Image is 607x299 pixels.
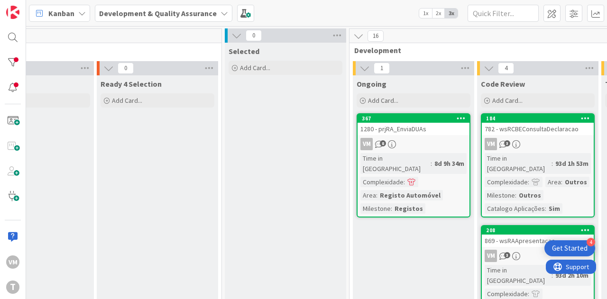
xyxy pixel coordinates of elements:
span: Ready 4 Selection [101,79,162,89]
div: Get Started [552,244,588,253]
span: : [552,158,553,169]
div: 93d 1h 53m [553,158,591,169]
span: : [404,177,405,187]
div: Time in [GEOGRAPHIC_DATA] [485,153,552,174]
div: VM [6,255,19,269]
div: 184 [482,114,594,123]
div: VM [358,138,469,150]
div: 1280 - prjRA_EnviaDUAs [358,123,469,135]
div: 208 [486,227,594,234]
span: 16 [368,30,384,42]
div: Complexidade [485,177,528,187]
span: : [552,270,553,281]
div: Outros [516,190,543,200]
span: 0 [246,30,262,41]
div: Area [545,177,561,187]
div: Complexidade [485,289,528,299]
span: 3 [504,140,510,146]
div: Milestone [360,203,391,214]
div: 367 [358,114,469,123]
span: Ongoing [357,79,386,89]
span: 2x [432,9,445,18]
div: 208869 - wsRAApresentacao [482,226,594,247]
span: 1x [419,9,432,18]
span: Add Card... [492,96,523,105]
div: VM [482,250,594,262]
span: 0 [118,63,134,74]
div: 208 [482,226,594,235]
span: : [528,177,529,187]
div: 869 - wsRAApresentacao [482,235,594,247]
div: 93d 2h 10m [553,270,591,281]
span: 1 [374,63,390,74]
div: VM [485,138,497,150]
span: Kanban [48,8,74,19]
div: VM [482,138,594,150]
div: Time in [GEOGRAPHIC_DATA] [485,265,552,286]
a: 3671280 - prjRA_EnviaDUAsVMTime in [GEOGRAPHIC_DATA]:8d 9h 34mComplexidade:Area:Registo Automóvel... [357,113,470,217]
div: Sim [546,203,562,214]
div: Outros [562,177,589,187]
input: Quick Filter... [468,5,539,22]
div: 184 [486,115,594,122]
div: Area [360,190,376,200]
div: VM [360,138,373,150]
div: Registo Automóvel [377,190,443,200]
img: Visit kanbanzone.com [6,6,19,19]
div: T [6,281,19,294]
span: : [561,177,562,187]
div: 8d 9h 34m [432,158,467,169]
div: 4 [587,238,595,246]
a: 184782 - wsRCBEConsultaDeclaracaoVMTime in [GEOGRAPHIC_DATA]:93d 1h 53mComplexidade:Area:OutrosMi... [481,113,595,217]
div: VM [485,250,497,262]
div: Catalogo Aplicações [485,203,545,214]
span: : [545,203,546,214]
span: : [431,158,432,169]
div: Milestone [485,190,515,200]
span: : [528,289,529,299]
span: : [515,190,516,200]
span: Add Card... [112,96,142,105]
div: Time in [GEOGRAPHIC_DATA] [360,153,431,174]
span: Code Review [481,79,525,89]
span: 3 [504,252,510,258]
div: 782 - wsRCBEConsultaDeclaracao [482,123,594,135]
span: 4 [498,63,514,74]
span: Add Card... [368,96,398,105]
div: Registos [392,203,425,214]
span: : [391,203,392,214]
b: Development & Quality Assurance [99,9,217,18]
div: Complexidade [360,177,404,187]
div: 184782 - wsRCBEConsultaDeclaracao [482,114,594,135]
span: Selected [229,46,259,56]
span: Add Card... [240,63,270,72]
span: Support [20,1,43,13]
span: : [376,190,377,200]
div: 3671280 - prjRA_EnviaDUAs [358,114,469,135]
span: 8 [380,140,386,146]
div: Open Get Started checklist, remaining modules: 4 [544,240,595,256]
span: 3x [445,9,458,18]
div: 367 [362,115,469,122]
